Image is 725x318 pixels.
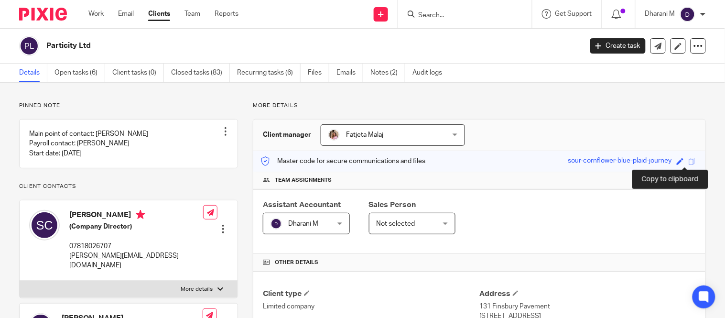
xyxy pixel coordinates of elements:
h4: Client type [263,289,479,299]
input: Search [417,11,503,20]
a: Team [184,9,200,19]
a: Details [19,64,47,82]
p: Master code for secure communications and files [260,156,425,166]
p: 131 Finsbury Pavement [479,302,696,311]
a: Create task [590,38,646,54]
p: More details [253,102,706,110]
h4: Address [479,289,696,299]
p: Client contacts [19,183,238,190]
a: Open tasks (6) [54,64,105,82]
img: svg%3E [271,218,282,230]
span: Fatjeta Malaj [346,132,383,138]
span: Dharani M [288,220,318,227]
span: Get Support [555,11,592,17]
p: Pinned note [19,102,238,110]
img: svg%3E [29,210,60,241]
div: sour-cornflower-blue-plaid-journey [568,156,672,167]
a: Notes (2) [370,64,405,82]
img: svg%3E [19,36,39,56]
span: Sales Person [369,201,416,208]
a: Recurring tasks (6) [237,64,301,82]
span: Other details [275,259,318,266]
i: Primary [136,210,145,219]
p: More details [181,285,213,293]
img: MicrosoftTeams-image%20(5).png [328,129,340,141]
h5: (Company Director) [69,222,203,231]
p: [PERSON_NAME][EMAIL_ADDRESS][DOMAIN_NAME] [69,251,203,271]
p: Limited company [263,302,479,311]
h3: Client manager [263,130,311,140]
a: Email [118,9,134,19]
span: Not selected [377,220,415,227]
a: Emails [336,64,363,82]
img: Pixie [19,8,67,21]
a: Files [308,64,329,82]
a: Client tasks (0) [112,64,164,82]
p: Dharani M [645,9,675,19]
a: Clients [148,9,170,19]
a: Reports [215,9,238,19]
a: Closed tasks (83) [171,64,230,82]
span: Assistant Accountant [263,201,341,208]
h2: Particity Ltd [46,41,470,51]
a: Audit logs [412,64,449,82]
span: Team assignments [275,176,332,184]
h4: [PERSON_NAME] [69,210,203,222]
p: 07818026707 [69,241,203,251]
a: Work [88,9,104,19]
img: svg%3E [680,7,695,22]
